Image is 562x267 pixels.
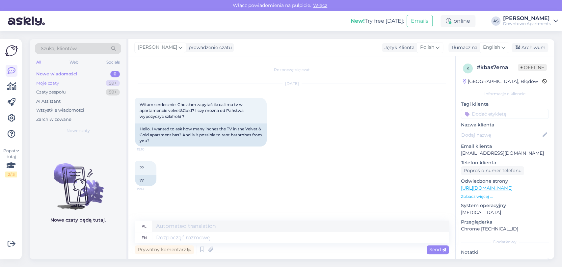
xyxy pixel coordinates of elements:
[429,247,446,253] span: Send
[135,175,156,186] div: ??
[461,121,549,128] p: Nazwa klienta
[36,98,61,105] div: AI Assistant
[461,178,549,185] p: Odwiedzone strony
[461,239,549,245] div: Dodatkowy
[5,148,17,177] div: Popatrz tutaj
[36,89,66,95] div: Czaty zespołu
[351,17,404,25] div: Try free [DATE]:
[5,172,17,177] div: 2 / 3
[142,232,147,243] div: en
[503,16,551,21] div: [PERSON_NAME]
[461,166,524,175] div: Poproś o numer telefonu
[382,44,415,51] div: Język Klienta
[36,71,77,77] div: Nowe wiadomości
[135,245,194,254] div: Prywatny komentarz
[138,44,177,51] span: [PERSON_NAME]
[461,209,549,216] p: [MEDICAL_DATA]
[503,16,558,26] a: [PERSON_NAME]Downtown Apartments
[461,202,549,209] p: System operacyjny
[137,147,162,152] span: 19:10
[140,102,245,119] span: Witam serdecznie. Chciałam zapytać ile cali ma tv w apartamencie velvet&Gold? I czy można od Pańs...
[461,101,549,108] p: Tagi klienta
[518,64,547,71] span: Offline
[420,44,434,51] span: Polish
[142,221,147,232] div: pl
[467,66,469,71] span: k
[441,15,475,27] div: online
[140,165,144,170] span: ??
[351,18,365,24] b: New!
[461,150,549,157] p: [EMAIL_ADDRESS][DOMAIN_NAME]
[311,2,329,8] span: Włącz
[36,80,59,87] div: Moje czaty
[36,116,71,123] div: Zarchiwizowane
[36,107,84,114] div: Wszystkie wiadomości
[461,219,549,226] p: Przeglądarka
[68,58,80,67] div: Web
[106,89,120,95] div: 99+
[461,185,513,191] a: [URL][DOMAIN_NAME]
[461,143,549,150] p: Email klienta
[461,91,549,97] div: Informacje o kliencie
[461,249,549,256] p: Notatki
[463,78,538,85] div: [GEOGRAPHIC_DATA], Błędów
[135,81,449,87] div: [DATE]
[461,194,549,200] p: Zobacz więcej ...
[503,21,551,26] div: Downtown Apartments
[461,131,541,139] input: Dodaj nazwę
[110,71,120,77] div: 0
[461,226,549,232] p: Chrome [TECHNICAL_ID]
[106,80,120,87] div: 99+
[50,217,106,224] p: Nowe czaty będą tutaj.
[30,151,126,211] img: No chats
[491,16,500,26] div: AS
[483,44,500,51] span: English
[186,44,232,51] div: prowadzenie czatu
[67,128,90,134] span: Nowe czaty
[461,159,549,166] p: Telefon klienta
[35,58,42,67] div: All
[105,58,121,67] div: Socials
[407,15,433,27] button: Emails
[512,43,548,52] div: Archiwum
[5,44,18,57] img: Askly Logo
[135,123,267,147] div: Hello. I wanted to ask how many inches the TV in the Velvet & Gold apartment has? And is it possi...
[135,67,449,73] div: Rozpoczął się czat
[477,64,518,71] div: # kbas7ema
[448,44,477,51] div: Tłumacz na
[461,109,549,119] input: Dodać etykietę
[41,45,77,52] span: Szukaj klientów
[137,186,162,191] span: 19:13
